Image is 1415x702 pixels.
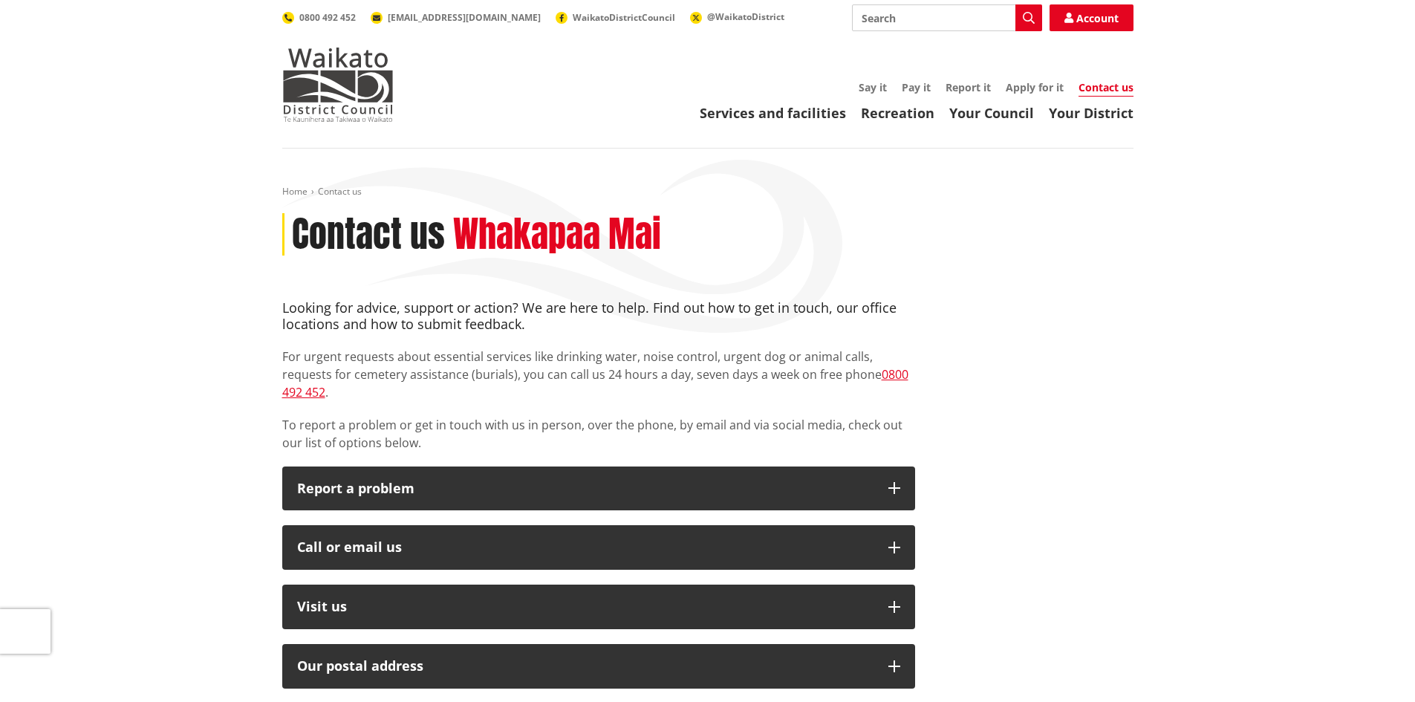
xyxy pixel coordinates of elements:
p: To report a problem or get in touch with us in person, over the phone, by email and via social me... [282,416,915,452]
p: For urgent requests about essential services like drinking water, noise control, urgent dog or an... [282,348,915,401]
a: Your District [1049,104,1133,122]
a: Say it [859,80,887,94]
span: Contact us [318,185,362,198]
a: Report it [946,80,991,94]
a: [EMAIL_ADDRESS][DOMAIN_NAME] [371,11,541,24]
a: 0800 492 452 [282,366,908,400]
a: Home [282,185,308,198]
a: @WaikatoDistrict [690,10,784,23]
input: Search input [852,4,1042,31]
p: Report a problem [297,481,874,496]
span: 0800 492 452 [299,11,356,24]
a: Apply for it [1006,80,1064,94]
a: Your Council [949,104,1034,122]
h1: Contact us [292,213,445,256]
h2: Whakapaa Mai [453,213,661,256]
div: Call or email us [297,540,874,555]
button: Visit us [282,585,915,629]
a: Services and facilities [700,104,846,122]
span: @WaikatoDistrict [707,10,784,23]
a: WaikatoDistrictCouncil [556,11,675,24]
button: Report a problem [282,467,915,511]
a: 0800 492 452 [282,11,356,24]
img: Waikato District Council - Te Kaunihera aa Takiwaa o Waikato [282,48,394,122]
span: [EMAIL_ADDRESS][DOMAIN_NAME] [388,11,541,24]
a: Recreation [861,104,934,122]
p: Visit us [297,599,874,614]
h4: Looking for advice, support or action? We are here to help. Find out how to get in touch, our off... [282,300,915,332]
nav: breadcrumb [282,186,1133,198]
button: Our postal address [282,644,915,689]
a: Account [1050,4,1133,31]
span: WaikatoDistrictCouncil [573,11,675,24]
a: Contact us [1079,80,1133,97]
a: Pay it [902,80,931,94]
button: Call or email us [282,525,915,570]
h2: Our postal address [297,659,874,674]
